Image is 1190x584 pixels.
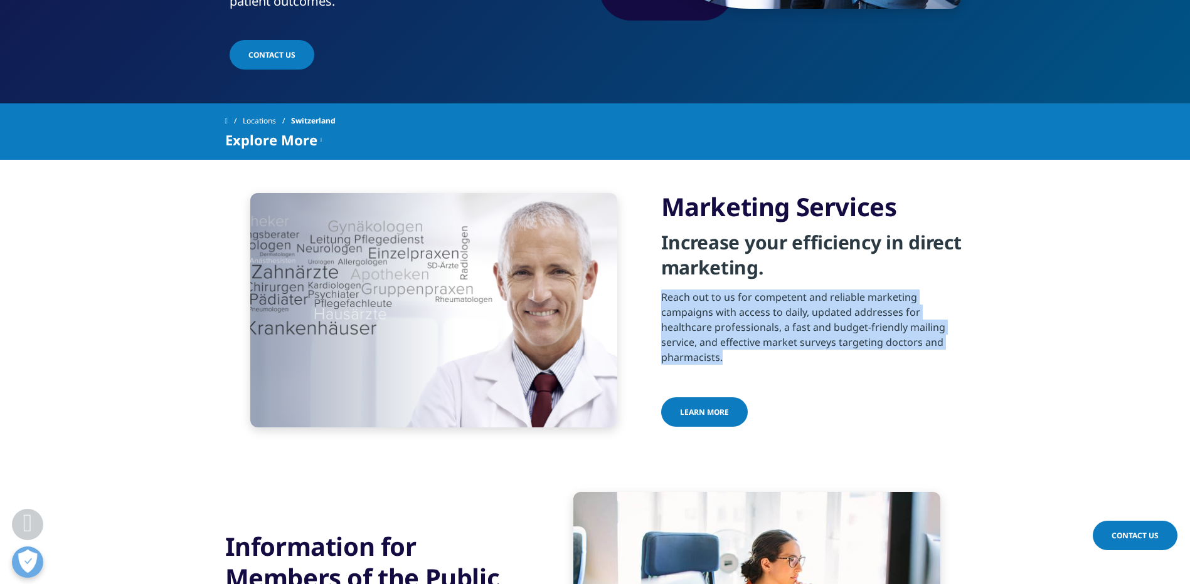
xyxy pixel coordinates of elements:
[243,110,291,132] a: Locations
[661,289,965,372] p: Reach out to us for competent and reliable marketing campaigns with access to daily, updated addr...
[1093,521,1177,550] a: Contact Us
[225,132,317,147] span: Explore More
[680,407,729,417] span: Learn more
[230,40,314,70] a: Contact us
[1112,530,1159,541] span: Contact Us
[661,230,965,289] h4: Increase your efficiency in direct marketing.
[661,191,965,222] h3: Marketing Services
[12,546,43,578] button: Beállítások megnyitása
[661,397,748,427] a: Learn more
[291,110,336,132] span: Switzerland
[248,50,295,60] span: Contact us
